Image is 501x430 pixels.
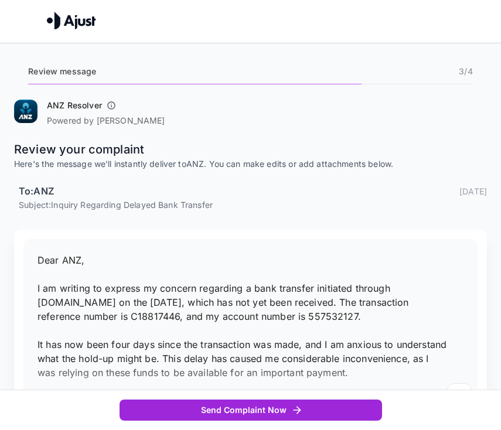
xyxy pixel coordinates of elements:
[28,64,96,79] h6: Review message
[19,184,54,199] h6: To: ANZ
[47,12,96,29] img: Ajust
[120,400,382,421] button: Send Complaint Now
[19,199,487,211] p: Subject: Inquiry Regarding Delayed Bank Transfer
[459,66,472,77] p: 3 / 4
[14,141,487,158] p: Review your complaint
[47,100,102,111] h6: ANZ Resolver
[459,185,487,197] p: [DATE]
[38,254,447,407] span: Dear ANZ, I am writing to express my concern regarding a bank transfer initiated through [DOMAIN_...
[47,115,165,127] p: Powered by [PERSON_NAME]
[14,100,38,123] img: ANZ
[14,158,487,170] p: Here's the message we'll instantly deliver to ANZ . You can make edits or add attachments below.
